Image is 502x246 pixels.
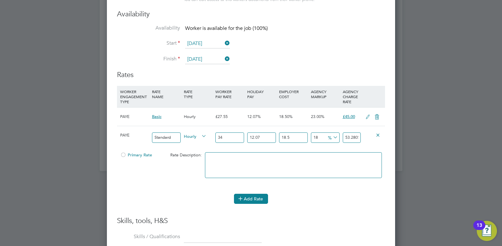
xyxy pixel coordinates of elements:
[119,86,150,107] div: WORKER ENGAGEMENT TYPE
[120,152,152,158] span: Primary Rate
[185,39,230,48] input: Select one
[117,10,385,19] h3: Availability
[184,132,207,139] span: Hourly
[152,114,161,119] span: Basic
[170,152,202,158] span: Rate Description:
[150,86,182,102] div: RATE NAME
[117,25,180,31] label: Availability
[341,86,362,107] div: AGENCY CHARGE RATE
[311,114,324,119] span: 23.00%
[117,216,385,226] h3: Skills, tools, H&S
[214,108,246,126] div: £27.55
[185,25,268,31] span: Worker is available for the job (100%)
[117,233,180,240] label: Skills / Qualifications
[117,40,180,47] label: Start
[117,70,385,80] h3: Rates
[234,194,268,204] button: Add Rate
[326,134,339,141] span: %
[279,114,293,119] span: 18.50%
[120,132,130,138] span: PAYE
[185,55,230,64] input: Select one
[246,86,277,102] div: HOLIDAY PAY
[477,221,497,241] button: Open Resource Center, 13 new notifications
[476,225,482,233] div: 13
[182,108,214,126] div: Hourly
[214,86,246,102] div: WORKER PAY RATE
[277,86,309,102] div: EMPLOYER COST
[343,114,355,119] span: £45.00
[247,114,261,119] span: 12.07%
[182,86,214,102] div: RATE TYPE
[309,86,341,102] div: AGENCY MARKUP
[119,108,150,126] div: PAYE
[117,56,180,62] label: Finish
